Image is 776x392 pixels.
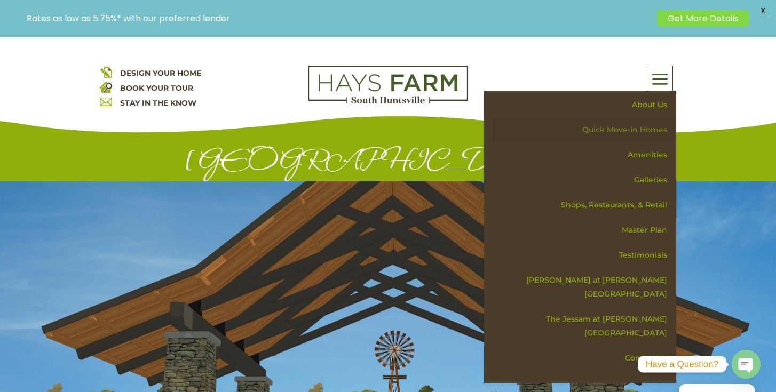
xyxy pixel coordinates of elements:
a: The Jessam at [PERSON_NAME][GEOGRAPHIC_DATA] [492,307,676,346]
a: About Us [492,92,676,117]
a: Contact Us [492,346,676,371]
p: Rates as low as 5.75%* with our preferred lender [27,13,652,23]
a: DESIGN YOUR HOME [120,68,201,78]
img: Logo [308,66,468,104]
a: Amenities [492,142,676,167]
a: Testimonials [492,243,676,268]
a: BOOK YOUR TOUR [120,83,193,93]
h1: [GEOGRAPHIC_DATA] [100,145,676,181]
a: STAY IN THE KNOW [120,98,196,108]
a: [PERSON_NAME] at [PERSON_NAME][GEOGRAPHIC_DATA] [492,268,676,307]
a: hays farm homes huntsville development [308,97,468,106]
a: Quick Move-in Homes [492,117,676,142]
img: book your home tour [100,81,112,93]
a: Master Plan [492,218,676,243]
img: design your home [100,66,112,78]
a: Get More Details [657,11,749,26]
span: X [755,3,771,19]
a: Galleries [492,167,676,193]
a: Shops, Restaurants, & Retail [492,193,676,218]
